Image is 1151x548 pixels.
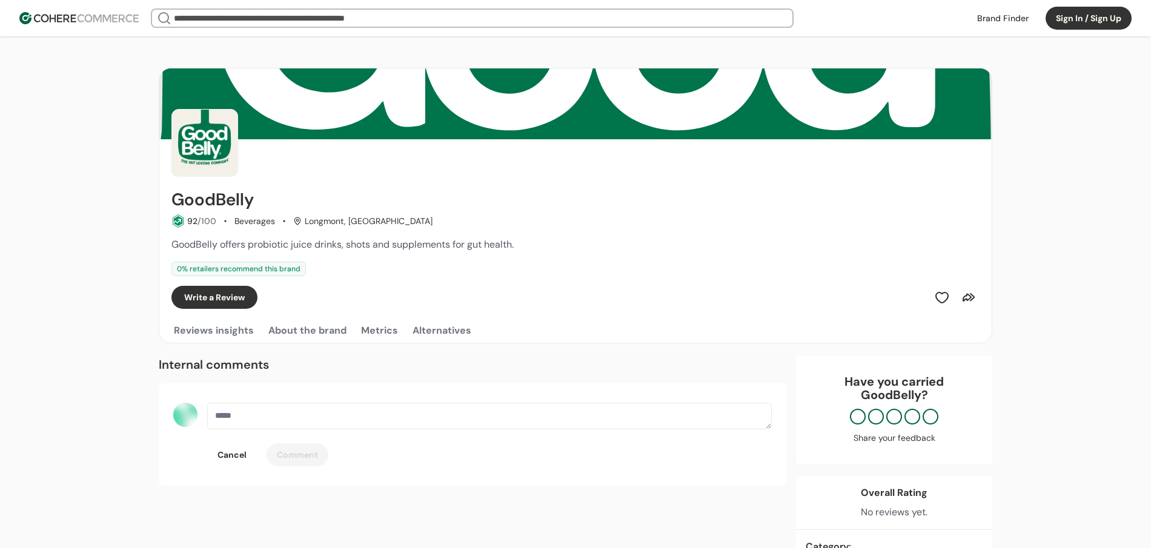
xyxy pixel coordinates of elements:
button: Write a Review [171,286,257,309]
div: 0 % retailers recommend this brand [171,262,306,276]
div: Longmont, [GEOGRAPHIC_DATA] [293,215,433,228]
button: Metrics [359,319,400,343]
span: /100 [197,216,216,226]
div: Share your feedback [808,432,980,444]
button: Comment [267,443,328,466]
button: Reviews insights [171,319,256,343]
button: About the brand [266,319,349,343]
span: GoodBelly offers probiotic juice drinks, shots and supplements for gut health. [171,238,514,251]
button: Alternatives [410,319,474,343]
img: Brand Photo [171,109,238,176]
div: Overall Rating [861,486,927,500]
img: Cohere Logo [19,12,139,24]
div: No reviews yet. [861,505,927,520]
span: 92 [187,216,197,226]
button: Sign In / Sign Up [1046,7,1132,30]
div: Have you carried [808,375,980,401]
button: Cancel [207,443,257,466]
div: Internal comments [159,355,786,374]
div: Beverages [234,215,275,228]
h2: GoodBelly [171,190,254,210]
p: GoodBelly ? [808,388,980,401]
img: Brand cover image [159,68,992,139]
